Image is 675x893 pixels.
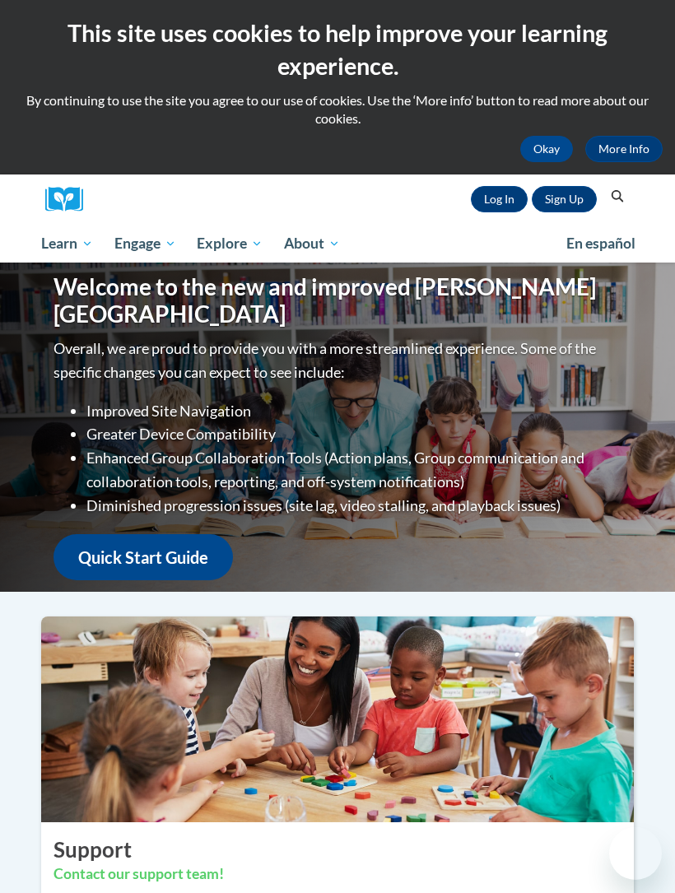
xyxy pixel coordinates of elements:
[54,534,233,581] a: Quick Start Guide
[29,616,646,822] img: ...
[520,136,573,162] button: Okay
[197,234,263,253] span: Explore
[556,226,646,261] a: En español
[566,235,635,252] span: En español
[86,399,621,423] li: Improved Site Navigation
[186,225,273,263] a: Explore
[104,225,187,263] a: Engage
[54,337,621,384] p: Overall, we are proud to provide you with a more streamlined experience. Some of the specific cha...
[86,494,621,518] li: Diminished progression issues (site lag, video stalling, and playback issues)
[54,864,621,885] h3: Contact our support team!
[54,273,621,328] h1: Welcome to the new and improved [PERSON_NAME][GEOGRAPHIC_DATA]
[45,187,95,212] a: Cox Campus
[41,234,93,253] span: Learn
[114,234,176,253] span: Engage
[54,835,621,864] h2: Support
[29,225,646,263] div: Main menu
[585,136,663,162] a: More Info
[86,422,621,446] li: Greater Device Compatibility
[12,91,663,128] p: By continuing to use the site you agree to our use of cookies. Use the ‘More info’ button to read...
[605,187,630,207] button: Search
[532,186,597,212] a: Register
[273,225,351,263] a: About
[471,186,528,212] a: Log In
[86,446,621,494] li: Enhanced Group Collaboration Tools (Action plans, Group communication and collaboration tools, re...
[12,16,663,83] h2: This site uses cookies to help improve your learning experience.
[609,827,662,880] iframe: Button to launch messaging window
[45,187,95,212] img: Logo brand
[30,225,104,263] a: Learn
[284,234,340,253] span: About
